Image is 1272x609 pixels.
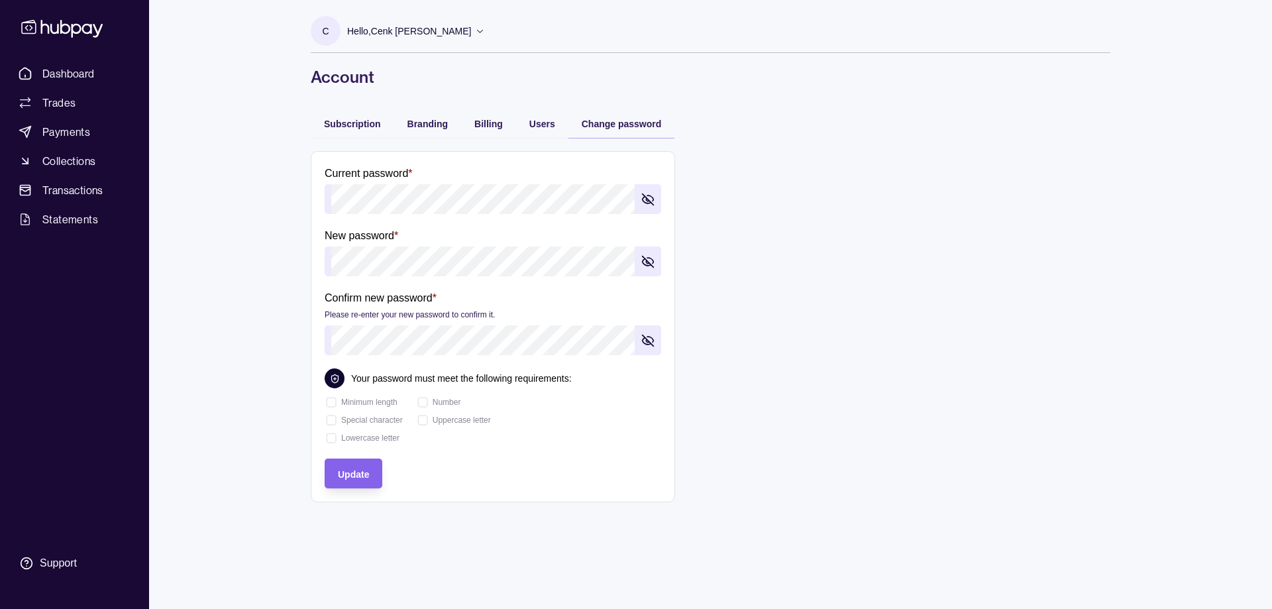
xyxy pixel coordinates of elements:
[324,119,381,129] span: Subscription
[529,119,555,129] span: Users
[42,66,95,82] span: Dashboard
[325,165,413,181] label: Current password
[341,395,397,410] p: Minimum length
[433,413,491,427] p: Uppercase letter
[325,459,382,488] button: Update
[416,414,429,427] div: animation
[325,310,495,319] p: Please re-enter your new password to confirm it.
[13,91,136,115] a: Trades
[13,178,136,202] a: Transactions
[325,431,338,445] div: animation
[13,120,136,144] a: Payments
[407,119,448,129] span: Branding
[42,95,76,111] span: Trades
[341,431,399,445] p: Lowercase letter
[331,247,635,276] input: New password
[42,182,103,198] span: Transactions
[325,168,408,179] p: Current password
[325,396,338,409] div: animation
[42,153,95,169] span: Collections
[338,469,369,480] span: Update
[325,227,398,243] label: New password
[331,184,635,214] input: Current password
[347,24,472,38] p: Hello, Cenk [PERSON_NAME]
[325,290,495,322] label: Confirm new password
[582,119,662,129] span: Change password
[42,211,98,227] span: Statements
[474,119,503,129] span: Billing
[325,230,394,241] p: New password
[322,24,329,38] p: C
[331,325,635,355] input: Confirm new password
[13,207,136,231] a: Statements
[325,414,338,427] div: animation
[40,556,77,571] div: Support
[433,395,461,410] p: Number
[13,549,136,577] a: Support
[311,66,1110,87] h1: Account
[341,413,403,427] p: Special character
[351,371,572,386] p: Your password must meet the following requirements:
[325,292,433,304] p: Confirm new password
[416,396,429,409] div: animation
[13,62,136,85] a: Dashboard
[13,149,136,173] a: Collections
[42,124,90,140] span: Payments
